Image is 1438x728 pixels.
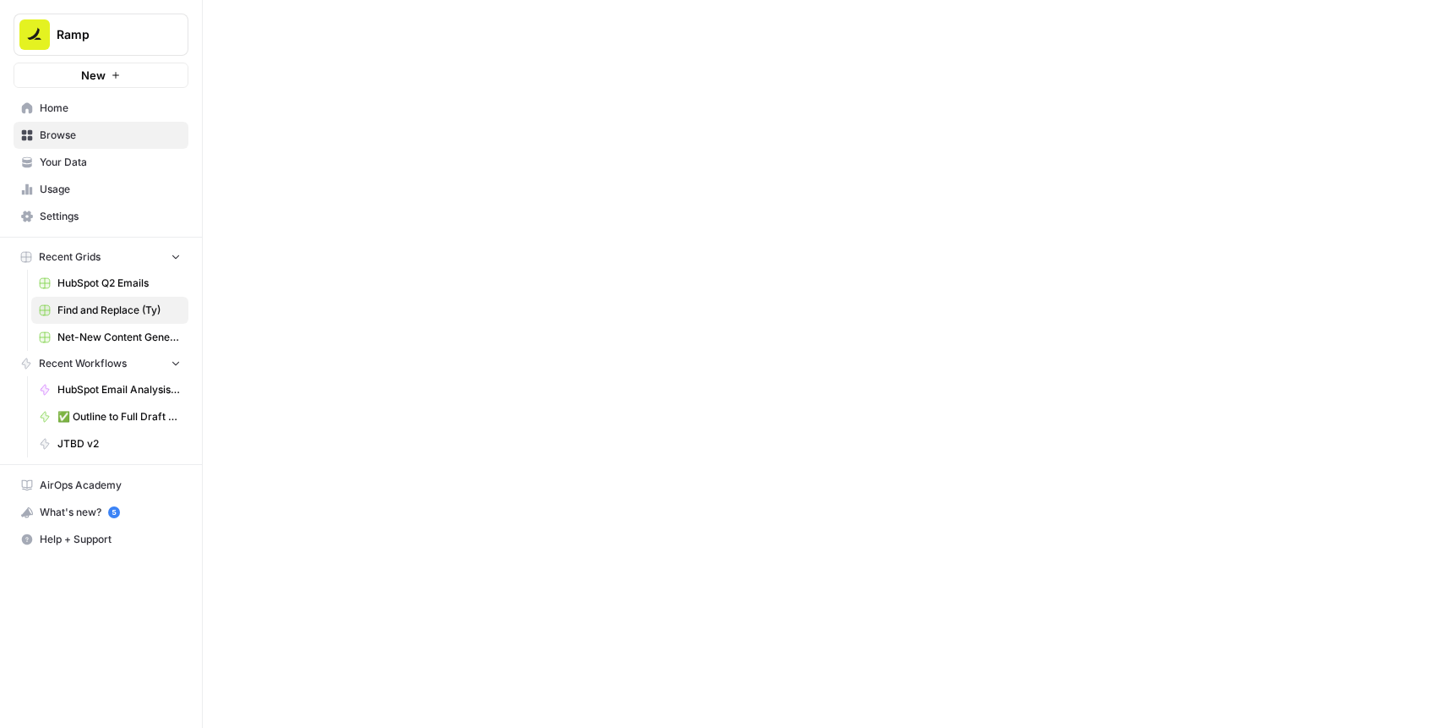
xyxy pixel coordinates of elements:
span: Your Data [40,155,181,170]
a: Home [14,95,188,122]
span: Help + Support [40,532,181,547]
a: Your Data [14,149,188,176]
a: HubSpot Email Analysis Segment [31,376,188,403]
a: Usage [14,176,188,203]
span: Net-New Content Generator - Grid Template [57,330,181,345]
span: JTBD v2 [57,436,181,452]
span: Find and Replace (Ty) [57,303,181,318]
a: HubSpot Q2 Emails [31,270,188,297]
span: Ramp [57,26,159,43]
span: Settings [40,209,181,224]
a: JTBD v2 [31,430,188,457]
span: Recent Workflows [39,356,127,371]
span: New [81,67,106,84]
button: Recent Grids [14,244,188,270]
text: 5 [112,508,116,517]
span: HubSpot Email Analysis Segment [57,382,181,397]
span: AirOps Academy [40,478,181,493]
a: 5 [108,506,120,518]
button: New [14,63,188,88]
span: Browse [40,128,181,143]
a: Settings [14,203,188,230]
button: What's new? 5 [14,499,188,526]
span: Usage [40,182,181,197]
span: Recent Grids [39,249,101,265]
a: Find and Replace (Ty) [31,297,188,324]
span: HubSpot Q2 Emails [57,276,181,291]
a: ✅ Outline to Full Draft - Updated 5/6 [31,403,188,430]
div: What's new? [14,500,188,525]
a: AirOps Academy [14,472,188,499]
img: Ramp Logo [19,19,50,50]
span: Home [40,101,181,116]
button: Workspace: Ramp [14,14,188,56]
a: Browse [14,122,188,149]
a: Net-New Content Generator - Grid Template [31,324,188,351]
span: ✅ Outline to Full Draft - Updated 5/6 [57,409,181,424]
button: Help + Support [14,526,188,553]
button: Recent Workflows [14,351,188,376]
